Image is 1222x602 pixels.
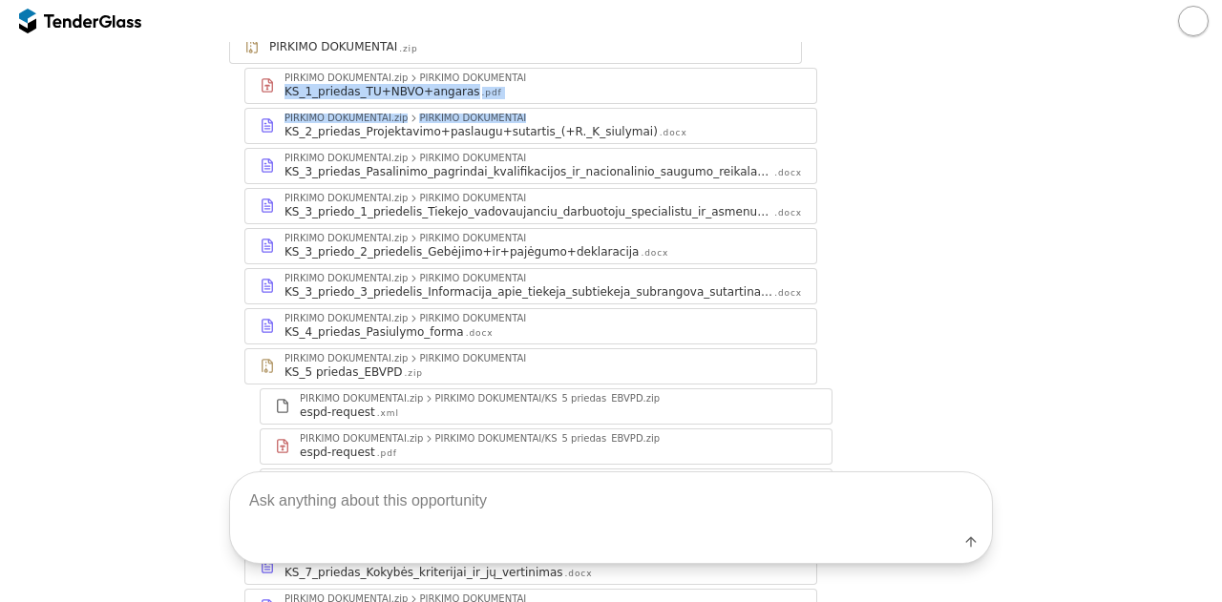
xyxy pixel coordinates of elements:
div: PIRKIMO DOKUMENTAI.zip [284,154,408,163]
div: .docx [774,167,802,179]
div: .docx [774,287,802,300]
div: KS_1_priedas_TU+NBVO+angaras [284,84,480,99]
div: .xml [377,407,399,420]
div: KS_3_priedo_2_priedelis_Gebėjimo+ir+pajėgumo+deklaracija [284,244,639,259]
a: PIRKIMO DOKUMENTAI.zipPIRKIMO DOKUMENTAI/KS_5 priedas_EBVPD.zipespd-request.pdf [260,428,832,465]
div: .docx [774,207,802,219]
div: .zip [399,43,417,55]
div: PIRKIMO DOKUMENTAI.zip [300,394,423,404]
div: KS_2_priedas_Projektavimo+paslaugu+sutartis_(+R._K_siulymai) [284,124,658,139]
a: PIRKIMO DOKUMENTAI.zipPIRKIMO DOKUMENTAI/KS_5 priedas_EBVPD.zipespd-request.xml [260,388,832,425]
div: KS_4_priedas_Pasiulymo_forma [284,324,464,340]
a: PIRKIMO DOKUMENTAI.zip [229,30,802,64]
div: PIRKIMO DOKUMENTAI [269,39,397,54]
a: PIRKIMO DOKUMENTAI.zipPIRKIMO DOKUMENTAIKS_3_priedas_Pasalinimo_pagrindai_kvalifikacijos_ir_nacio... [244,148,817,184]
a: PIRKIMO DOKUMENTAI.zipPIRKIMO DOKUMENTAIKS_5 priedas_EBVPD.zip [244,348,817,384]
div: espd-request [300,405,375,420]
div: PIRKIMO DOKUMENTAI.zip [284,274,408,283]
div: .docx [660,127,687,139]
div: KS_5 priedas_EBVPD [284,364,403,380]
a: PIRKIMO DOKUMENTAI.zipPIRKIMO DOKUMENTAIKS_4_priedas_Pasiulymo_forma.docx [244,308,817,344]
div: PIRKIMO DOKUMENTAI [419,114,526,123]
div: PIRKIMO DOKUMENTAI [419,234,526,243]
div: PIRKIMO DOKUMENTAI.zip [284,73,408,83]
a: PIRKIMO DOKUMENTAI.zipPIRKIMO DOKUMENTAIKS_2_priedas_Projektavimo+paslaugu+sutartis_(+R._K_siulym... [244,108,817,144]
a: PIRKIMO DOKUMENTAI.zipPIRKIMO DOKUMENTAIKS_3_priedo_1_priedelis_Tiekejo_vadovaujanciu_darbuotoju_... [244,188,817,224]
div: KS_3_priedas_Pasalinimo_pagrindai_kvalifikacijos_ir_nacionalinio_saugumo_reikalavimai [284,164,772,179]
div: .zip [405,367,423,380]
div: PIRKIMO DOKUMENTAI.zip [284,114,408,123]
div: PIRKIMO DOKUMENTAI [419,274,526,283]
div: .docx [641,247,668,259]
a: PIRKIMO DOKUMENTAI.zipPIRKIMO DOKUMENTAIKS_3_priedo_3_priedelis_Informacija_apie_tiekeja_subtieke... [244,268,817,304]
div: PIRKIMO DOKUMENTAI [419,354,526,363]
div: PIRKIMO DOKUMENTAI [419,194,526,203]
div: PIRKIMO DOKUMENTAI.zip [284,234,408,243]
a: PIRKIMO DOKUMENTAI.zipPIRKIMO DOKUMENTAIKS_3_priedo_2_priedelis_Gebėjimo+ir+pajėgumo+deklaracija.... [244,228,817,264]
div: KS_3_priedo_1_priedelis_Tiekejo_vadovaujanciu_darbuotoju_specialistu_ir_asmenu_atsakingu_uz_sutar... [284,204,772,219]
div: PIRKIMO DOKUMENTAI/KS_5 priedas_EBVPD.zip [434,394,660,404]
div: PIRKIMO DOKUMENTAI.zip [284,314,408,323]
div: PIRKIMO DOKUMENTAI [419,314,526,323]
div: PIRKIMO DOKUMENTAI.zip [284,354,408,363]
div: PIRKIMO DOKUMENTAI [419,73,526,83]
div: PIRKIMO DOKUMENTAI [419,154,526,163]
div: KS_3_priedo_3_priedelis_Informacija_apie_tiekeja_subtiekeja_subrangova_sutartinai_veikianti_asmen... [284,284,772,300]
div: PIRKIMO DOKUMENTAI.zip [284,194,408,203]
div: .pdf [482,87,502,99]
div: .docx [466,327,494,340]
a: PIRKIMO DOKUMENTAI.zipPIRKIMO DOKUMENTAIKS_1_priedas_TU+NBVO+angaras.pdf [244,68,817,104]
